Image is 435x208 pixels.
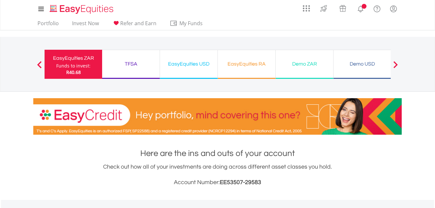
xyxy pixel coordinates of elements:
[47,2,116,15] a: Home page
[318,3,329,14] img: thrive-v2.svg
[69,20,101,30] a: Invest Now
[164,59,214,68] div: EasyEquities USD
[280,59,329,68] div: Demo ZAR
[33,178,402,187] h3: Account Number:
[389,64,402,71] button: Next
[48,54,98,63] div: EasyEquities ZAR
[33,64,46,71] button: Previous
[110,20,159,30] a: Refer and Earn
[56,63,90,69] div: Funds to invest:
[222,59,271,68] div: EasyEquities RA
[337,3,348,14] img: vouchers-v2.svg
[48,4,116,15] img: EasyEquities_Logo.png
[33,98,402,135] img: EasyCredit Promotion Banner
[220,179,261,185] span: EE53507-29583
[299,2,314,12] a: AppsGrid
[385,2,402,16] a: My Profile
[333,2,352,14] a: Vouchers
[352,2,369,15] a: Notifications
[303,5,310,12] img: grid-menu-icon.svg
[33,162,402,187] div: Check out how all of your investments are doing across different asset classes you hold.
[369,2,385,15] a: FAQ's and Support
[35,20,61,30] a: Portfolio
[106,59,156,68] div: TFSA
[170,19,212,27] span: My Funds
[66,69,81,75] span: R40.68
[337,59,387,68] div: Demo USD
[120,20,156,27] span: Refer and Earn
[33,148,402,159] h1: Here are the ins and outs of your account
